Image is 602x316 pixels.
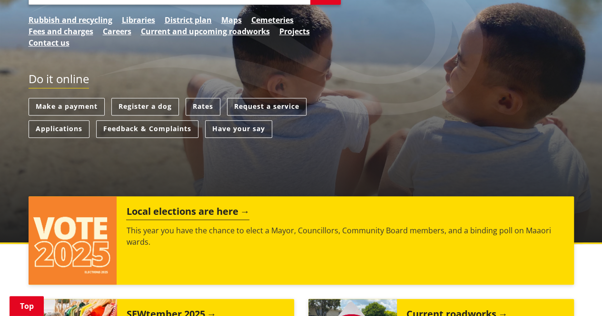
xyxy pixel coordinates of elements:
[103,26,131,37] a: Careers
[165,14,212,26] a: District plan
[111,98,179,115] a: Register a dog
[279,26,310,37] a: Projects
[126,206,249,220] h2: Local elections are here
[29,98,105,115] a: Make a payment
[126,225,564,248] p: This year you have the chance to elect a Mayor, Councillors, Community Board members, and a bindi...
[96,120,198,138] a: Feedback & Complaints
[558,276,592,310] iframe: Messenger Launcher
[29,37,69,48] a: Contact us
[221,14,242,26] a: Maps
[29,196,117,285] img: Vote 2025
[141,26,270,37] a: Current and upcoming roadworks
[29,120,89,138] a: Applications
[186,98,220,115] a: Rates
[227,98,306,115] a: Request a service
[205,120,272,138] a: Have your say
[29,196,574,285] a: Local elections are here This year you have the chance to elect a Mayor, Councillors, Community B...
[29,26,93,37] a: Fees and charges
[29,14,112,26] a: Rubbish and recycling
[10,296,44,316] a: Top
[251,14,294,26] a: Cemeteries
[122,14,155,26] a: Libraries
[29,72,89,89] h2: Do it online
